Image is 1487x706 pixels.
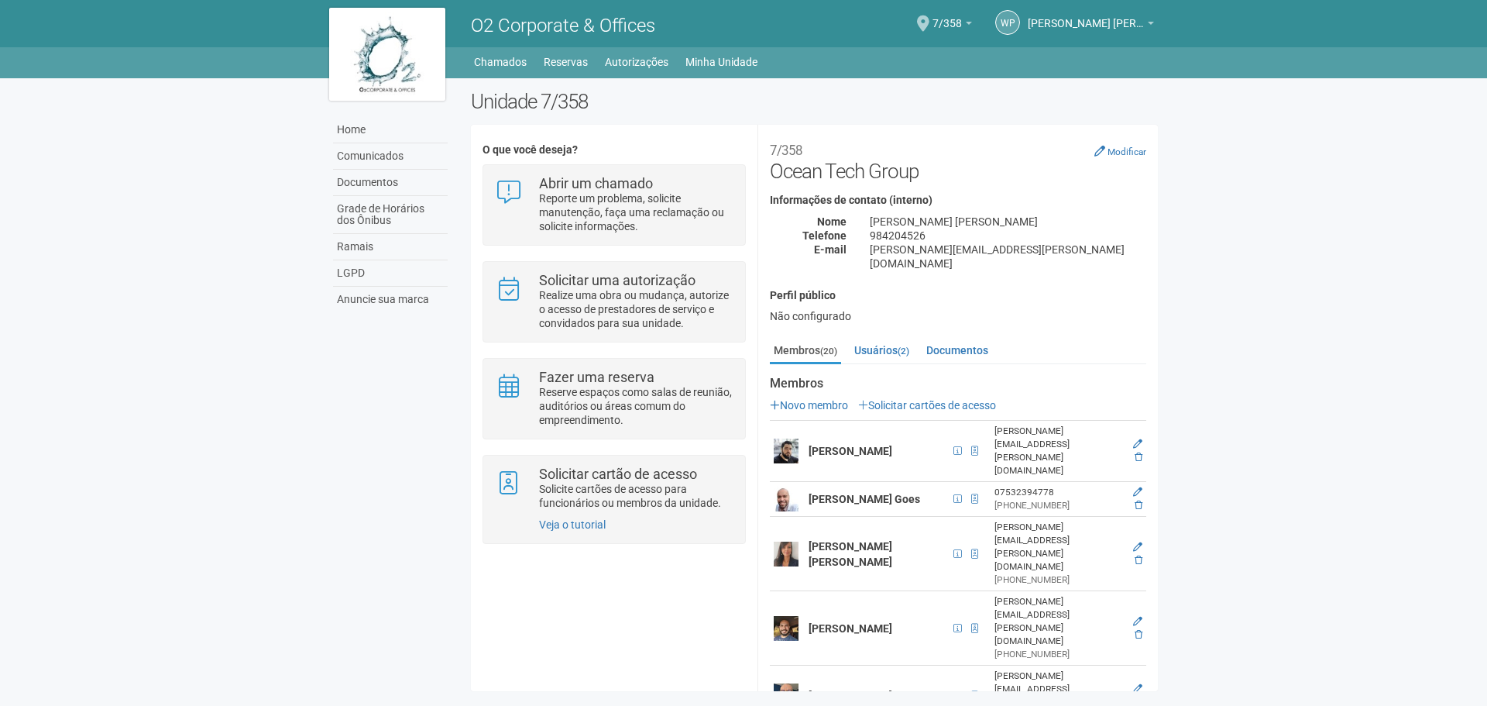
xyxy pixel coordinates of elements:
strong: Fazer uma reserva [539,369,654,385]
a: Editar membro [1133,439,1142,449]
span: O2 Corporate & Offices [471,15,655,36]
strong: [PERSON_NAME] [809,445,892,457]
div: [PHONE_NUMBER] [994,573,1123,587]
strong: Abrir um chamado [539,175,653,191]
div: 984204526 [858,229,1158,243]
div: [PHONE_NUMBER] [994,499,1123,512]
a: Reservas [544,51,588,73]
a: Editar membro [1133,487,1142,498]
a: Editar membro [1133,684,1142,694]
strong: Solicitar uma autorização [539,272,695,288]
a: Membros(20) [770,339,841,364]
h2: Ocean Tech Group [770,136,1146,183]
a: [PERSON_NAME] [PERSON_NAME] [PERSON_NAME] [1028,19,1154,32]
strong: Nome [817,215,847,228]
h4: Perfil público [770,290,1146,301]
a: LGPD [333,260,448,287]
a: WP [995,10,1020,35]
small: 7/358 [770,143,802,158]
a: Solicitar cartão de acesso Solicite cartões de acesso para funcionários ou membros da unidade. [495,467,733,510]
strong: [PERSON_NAME] Goes [809,493,920,505]
p: Reporte um problema, solicite manutenção, faça uma reclamação ou solicite informações. [539,191,733,233]
a: Autorizações [605,51,668,73]
a: Ramais [333,234,448,260]
a: Documentos [333,170,448,196]
h4: O que você deseja? [483,144,745,156]
span: Wagner Peres Pereira [1028,2,1144,29]
a: Veja o tutorial [539,518,606,531]
a: Excluir membro [1135,555,1142,566]
a: Novo membro [770,399,848,412]
a: 7/358 [932,19,972,32]
div: [PERSON_NAME][EMAIL_ADDRESS][PERSON_NAME][DOMAIN_NAME] [994,595,1123,648]
img: user.png [774,616,798,641]
a: Excluir membro [1135,452,1142,463]
a: Grade de Horários dos Ônibus [333,196,448,234]
div: [PERSON_NAME][EMAIL_ADDRESS][PERSON_NAME][DOMAIN_NAME] [858,243,1158,270]
strong: [PERSON_NAME] [809,622,892,635]
a: Home [333,117,448,143]
img: user.png [774,487,798,511]
div: 07532394778 [994,486,1123,499]
a: Abrir um chamado Reporte um problema, solicite manutenção, faça uma reclamação ou solicite inform... [495,177,733,233]
a: Documentos [922,339,992,362]
a: Anuncie sua marca [333,287,448,312]
a: Excluir membro [1135,500,1142,511]
p: Solicite cartões de acesso para funcionários ou membros da unidade. [539,482,733,510]
a: Fazer uma reserva Reserve espaços como salas de reunião, auditórios ou áreas comum do empreendime... [495,370,733,427]
h2: Unidade 7/358 [471,90,1158,113]
a: Chamados [474,51,527,73]
div: [PERSON_NAME] [PERSON_NAME] [858,215,1158,229]
small: Modificar [1108,146,1146,157]
strong: Solicitar cartão de acesso [539,466,697,482]
a: Usuários(2) [850,339,913,362]
strong: [PERSON_NAME] [809,690,892,702]
a: Editar membro [1133,542,1142,553]
strong: Membros [770,377,1146,391]
strong: [PERSON_NAME] [PERSON_NAME] [809,540,892,568]
img: user.png [774,542,798,567]
a: Modificar [1094,145,1146,157]
a: Solicitar uma autorização Realize uma obra ou mudança, autorize o acesso de prestadores de serviç... [495,274,733,330]
strong: E-mail [814,243,847,256]
a: Comunicados [333,143,448,170]
a: Editar membro [1133,616,1142,627]
img: logo.jpg [329,8,445,101]
a: Minha Unidade [685,51,757,73]
strong: Telefone [802,229,847,242]
img: user.png [774,439,798,463]
div: [PHONE_NUMBER] [994,648,1123,661]
div: [PERSON_NAME][EMAIL_ADDRESS][PERSON_NAME][DOMAIN_NAME] [994,425,1123,477]
p: Realize uma obra ou mudança, autorize o acesso de prestadores de serviço e convidados para sua un... [539,288,733,330]
a: Solicitar cartões de acesso [858,399,996,412]
div: [PERSON_NAME][EMAIL_ADDRESS][PERSON_NAME][DOMAIN_NAME] [994,521,1123,573]
div: Não configurado [770,309,1146,323]
h4: Informações de contato (interno) [770,195,1146,206]
p: Reserve espaços como salas de reunião, auditórios ou áreas comum do empreendimento. [539,385,733,427]
small: (20) [820,346,837,356]
a: Excluir membro [1135,629,1142,640]
small: (2) [898,346,909,356]
span: 7/358 [932,2,962,29]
